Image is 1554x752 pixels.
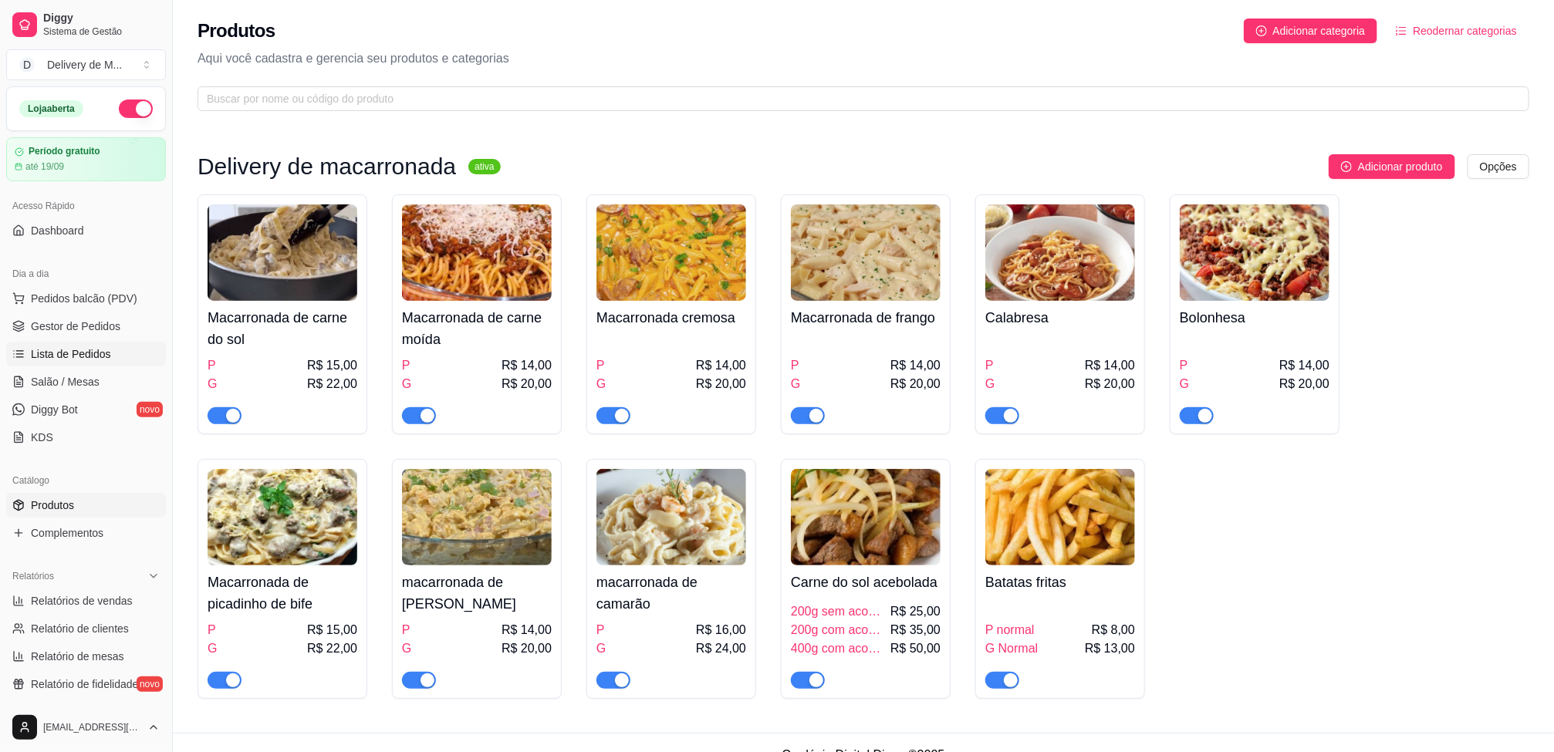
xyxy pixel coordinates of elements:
h4: Carne do sol acebolada [791,572,941,593]
a: DiggySistema de Gestão [6,6,166,43]
span: G [402,639,411,658]
h4: Batatas fritas [985,572,1135,593]
span: G [208,375,217,393]
a: Relatórios de vendas [6,588,166,613]
span: R$ 35,00 [890,621,941,639]
span: P [208,621,216,639]
span: Diggy Bot [31,402,78,417]
span: R$ 15,00 [307,621,357,639]
span: D [19,57,35,73]
a: KDS [6,425,166,450]
span: R$ 14,00 [1085,356,1135,375]
span: Pedidos balcão (PDV) [31,291,137,306]
article: até 19/09 [25,160,64,173]
span: G [596,375,606,393]
span: P [596,356,605,375]
span: R$ 20,00 [1085,375,1135,393]
span: R$ 15,00 [307,356,357,375]
h3: Delivery de macarronada [198,157,456,176]
button: Pedidos balcão (PDV) [6,286,166,311]
h4: Macarronada de carne do sol [208,307,357,350]
a: Complementos [6,521,166,545]
h4: macarronada de camarão [596,572,746,615]
button: Opções [1468,154,1529,179]
span: Relatórios [12,570,54,582]
h4: Bolonhesa [1180,307,1329,329]
a: Gestor de Pedidos [6,314,166,339]
span: ordered-list [1396,25,1407,36]
button: Adicionar produto [1329,154,1455,179]
span: G [985,375,995,393]
span: G [208,639,217,658]
span: plus-circle [1256,25,1267,36]
span: Adicionar categoria [1273,22,1366,39]
h4: macarronada de [PERSON_NAME] [402,572,552,615]
sup: ativa [468,159,500,174]
span: P [1180,356,1188,375]
span: Sistema de Gestão [43,25,160,38]
span: R$ 8,00 [1092,621,1135,639]
h4: Calabresa [985,307,1135,329]
a: Salão / Mesas [6,369,166,394]
span: Adicionar produto [1358,158,1443,175]
span: R$ 14,00 [502,356,552,375]
span: R$ 20,00 [502,639,552,658]
span: P [402,356,410,375]
span: R$ 16,00 [696,621,746,639]
span: G Normal [985,639,1038,658]
span: R$ 20,00 [502,375,552,393]
span: Opções [1480,158,1517,175]
img: product-image [985,469,1135,565]
span: G [791,375,800,393]
span: R$ 13,00 [1085,639,1135,658]
a: Relatório de clientes [6,616,166,641]
span: P normal [985,621,1035,639]
a: Lista de Pedidos [6,342,166,366]
span: Relatório de mesas [31,649,124,664]
button: Alterar Status [119,99,153,118]
span: 200g sem acompanhamento [791,602,887,621]
span: Relatório de fidelidade [31,676,138,692]
span: G [596,639,606,658]
span: P [985,356,994,375]
button: Select a team [6,49,166,80]
span: Lista de Pedidos [31,346,111,362]
img: product-image [985,204,1135,301]
button: [EMAIL_ADDRESS][DOMAIN_NAME] [6,709,166,746]
button: Adicionar categoria [1244,19,1378,43]
div: Loja aberta [19,100,83,117]
span: R$ 14,00 [890,356,941,375]
input: Buscar por nome ou código do produto [207,90,1508,107]
span: Produtos [31,497,74,513]
span: R$ 14,00 [502,621,552,639]
span: R$ 22,00 [307,639,357,658]
a: Dashboard [6,218,166,243]
img: product-image [596,204,746,301]
span: P [596,621,605,639]
span: R$ 14,00 [696,356,746,375]
div: Delivery de M ... [47,57,122,73]
span: plus-circle [1341,161,1352,172]
span: G [402,375,411,393]
a: Diggy Botnovo [6,397,166,422]
span: P [791,356,799,375]
a: Período gratuitoaté 19/09 [6,137,166,181]
img: product-image [402,469,552,565]
span: Salão / Mesas [31,374,100,389]
span: R$ 22,00 [307,375,357,393]
span: Complementos [31,525,103,541]
p: Aqui você cadastra e gerencia seu produtos e categorias [198,49,1529,68]
span: G [1180,375,1189,393]
span: Relatórios de vendas [31,593,133,609]
a: Produtos [6,493,166,518]
h4: Macarronada de picadinho de bife [208,572,357,615]
a: Relatório de mesas [6,644,166,669]
h4: Macarronada de carne moída [402,307,552,350]
span: Reodernar categorias [1413,22,1517,39]
span: R$ 25,00 [890,602,941,621]
span: Relatório de clientes [31,621,129,636]
img: product-image [402,204,552,301]
a: Relatório de fidelidadenovo [6,672,166,696]
div: Catálogo [6,468,166,493]
h2: Produtos [198,19,275,43]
